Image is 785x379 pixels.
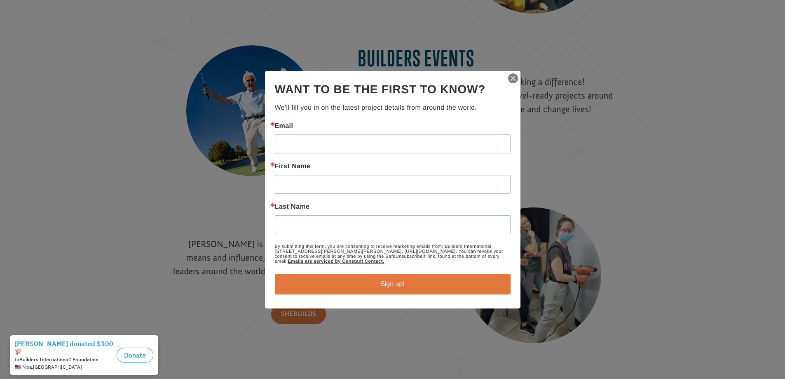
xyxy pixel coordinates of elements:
[275,81,511,98] h2: Want to be the first to know?
[275,204,511,210] label: Last Name
[275,244,511,264] p: By submitting this form, you are consenting to receive marketing emails from: Builders Internatio...
[507,73,519,84] img: ctct-close-x.svg
[288,259,384,264] a: Emails are serviced by Constant Contact.
[19,25,98,31] strong: Builders International: Foundation
[15,17,21,24] img: emoji partyPopper
[117,16,153,31] button: Donate
[275,103,511,113] p: We'll fill you in on the latest project details from around the world.
[15,8,113,25] div: [PERSON_NAME] donated $100
[22,33,82,39] span: Nixa , [GEOGRAPHIC_DATA]
[15,33,21,39] img: US.png
[275,163,511,170] label: First Name
[15,26,113,31] div: to
[275,274,511,294] button: Sign up!
[275,123,511,129] label: Email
